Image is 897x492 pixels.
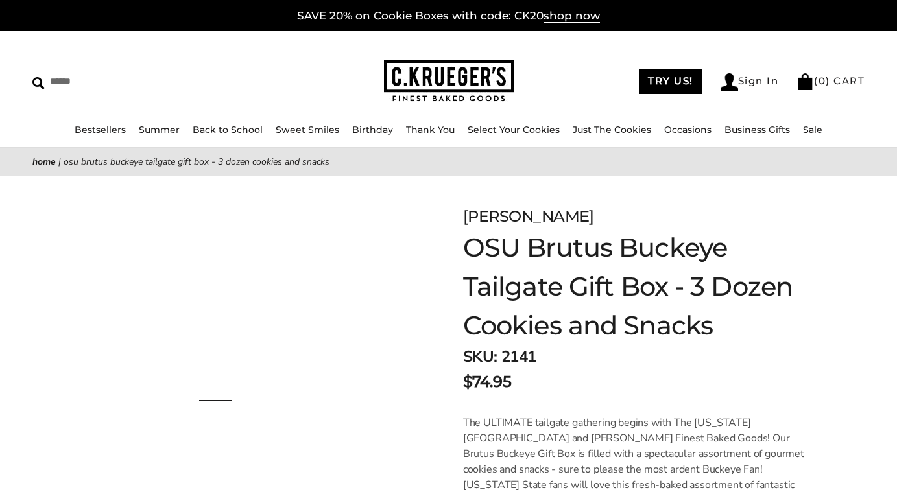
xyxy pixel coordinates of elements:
a: TRY US! [639,69,702,94]
a: Just The Cookies [573,124,651,135]
a: Sign In [721,73,779,91]
a: Home [32,156,56,168]
a: Summer [139,124,180,135]
div: [PERSON_NAME] [463,205,832,228]
img: Account [721,73,738,91]
span: shop now [544,9,600,23]
img: Search [32,77,45,89]
a: (0) CART [796,75,865,87]
span: | [58,156,61,168]
a: Back to School [193,124,263,135]
a: Select Your Cookies [468,124,560,135]
a: Bestsellers [75,124,126,135]
a: Sweet Smiles [276,124,339,135]
nav: breadcrumbs [32,154,865,169]
a: Thank You [406,124,455,135]
a: Occasions [664,124,712,135]
img: Bag [796,73,814,90]
span: $74.95 [463,370,511,393]
a: Sale [803,124,822,135]
span: 2141 [501,346,536,367]
a: Business Gifts [724,124,790,135]
h1: OSU Brutus Buckeye Tailgate Gift Box - 3 Dozen Cookies and Snacks [463,228,832,345]
span: 0 [819,75,826,87]
a: SAVE 20% on Cookie Boxes with code: CK20shop now [297,9,600,23]
input: Search [32,71,226,91]
img: C.KRUEGER'S [384,60,514,102]
a: Birthday [352,124,393,135]
span: OSU Brutus Buckeye Tailgate Gift Box - 3 Dozen Cookies and Snacks [64,156,329,168]
strong: SKU: [463,346,497,367]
